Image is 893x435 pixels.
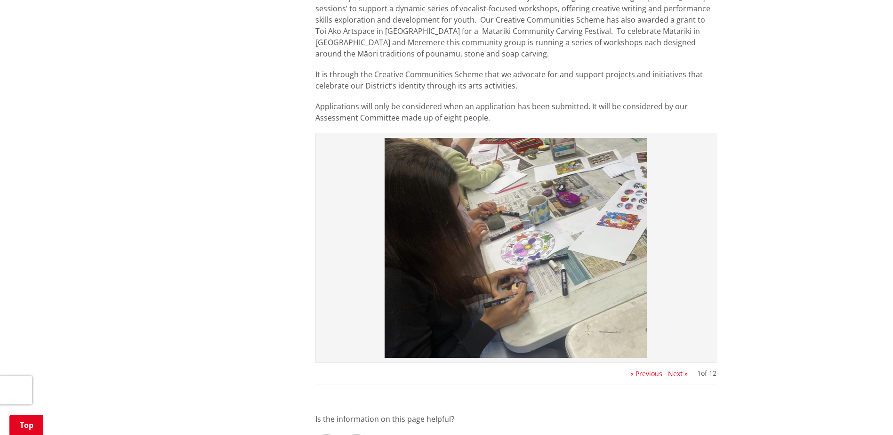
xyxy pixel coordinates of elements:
button: Next » [668,370,688,378]
button: « Previous [630,370,662,378]
p: Applications will only be considered when an application has been submitted. It will be considere... [315,101,716,123]
p: It is through the Creative Communities Scheme that we advocate for and support projects and initi... [315,69,716,91]
a: Top [9,415,43,435]
iframe: Messenger Launcher [850,395,884,429]
img: 80 [321,138,711,358]
p: Is the information on this page helpful? [315,413,716,425]
span: 1 [697,369,701,378]
div: of 12 [697,370,716,377]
